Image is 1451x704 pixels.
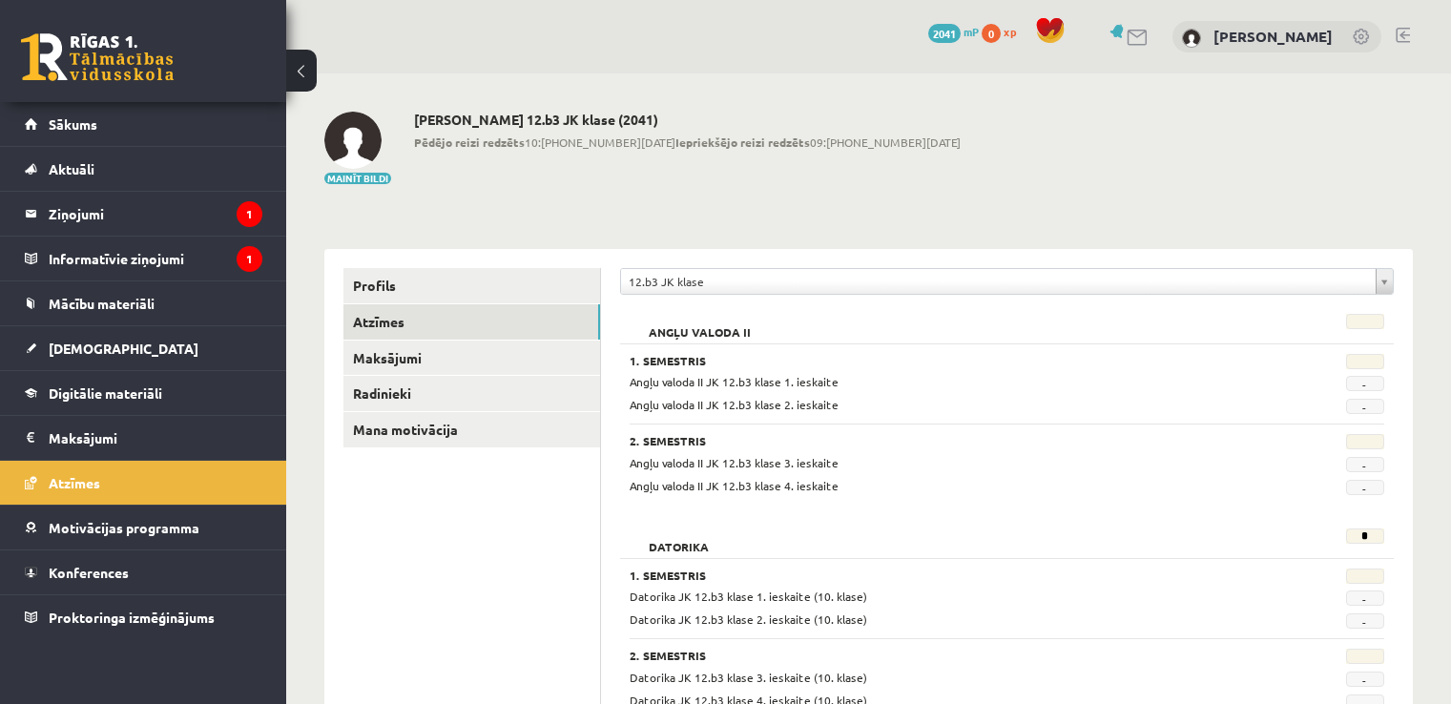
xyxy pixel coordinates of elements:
a: Ziņojumi1 [25,192,262,236]
h2: [PERSON_NAME] 12.b3 JK klase (2041) [414,112,961,128]
span: - [1346,590,1384,606]
a: 2041 mP [928,24,979,39]
img: Raivo Rutks [324,112,382,169]
b: Pēdējo reizi redzēts [414,135,525,150]
span: Digitālie materiāli [49,384,162,402]
span: xp [1004,24,1016,39]
span: - [1346,613,1384,629]
legend: Informatīvie ziņojumi [49,237,262,280]
span: Datorika JK 12.b3 klase 1. ieskaite (10. klase) [630,589,867,604]
span: Datorika JK 12.b3 klase 2. ieskaite (10. klase) [630,611,867,627]
span: Aktuāli [49,160,94,177]
h3: 2. Semestris [630,434,1254,447]
a: Informatīvie ziņojumi1 [25,237,262,280]
b: Iepriekšējo reizi redzēts [675,135,810,150]
a: Konferences [25,550,262,594]
span: - [1346,672,1384,687]
span: Motivācijas programma [49,519,199,536]
span: Konferences [49,564,129,581]
a: [PERSON_NAME] [1213,27,1333,46]
a: Maksājumi [25,416,262,460]
span: - [1346,457,1384,472]
h2: Angļu valoda II [630,314,770,333]
a: Proktoringa izmēģinājums [25,595,262,639]
span: Angļu valoda II JK 12.b3 klase 3. ieskaite [630,455,839,470]
span: Proktoringa izmēģinājums [49,609,215,626]
a: Mācību materiāli [25,281,262,325]
a: 0 xp [982,24,1026,39]
a: Radinieki [343,376,600,411]
a: Atzīmes [25,461,262,505]
span: Angļu valoda II JK 12.b3 klase 4. ieskaite [630,478,839,493]
span: 2041 [928,24,961,43]
span: Sākums [49,115,97,133]
h3: 1. Semestris [630,569,1254,582]
h2: Datorika [630,528,728,548]
span: Angļu valoda II JK 12.b3 klase 2. ieskaite [630,397,839,412]
i: 1 [237,246,262,272]
span: - [1346,399,1384,414]
span: Angļu valoda II JK 12.b3 klase 1. ieskaite [630,374,839,389]
span: 0 [982,24,1001,43]
img: Raivo Rutks [1182,29,1201,48]
a: 12.b3 JK klase [621,269,1393,294]
span: 12.b3 JK klase [629,269,1368,294]
a: Maksājumi [343,341,600,376]
span: - [1346,376,1384,391]
span: Atzīmes [49,474,100,491]
legend: Ziņojumi [49,192,262,236]
a: Mana motivācija [343,412,600,447]
a: [DEMOGRAPHIC_DATA] [25,326,262,370]
a: Profils [343,268,600,303]
span: Datorika JK 12.b3 klase 3. ieskaite (10. klase) [630,670,867,685]
a: Sākums [25,102,262,146]
span: mP [964,24,979,39]
legend: Maksājumi [49,416,262,460]
a: Motivācijas programma [25,506,262,549]
span: 10:[PHONE_NUMBER][DATE] 09:[PHONE_NUMBER][DATE] [414,134,961,151]
span: [DEMOGRAPHIC_DATA] [49,340,198,357]
h3: 1. Semestris [630,354,1254,367]
h3: 2. Semestris [630,649,1254,662]
a: Aktuāli [25,147,262,191]
a: Digitālie materiāli [25,371,262,415]
i: 1 [237,201,262,227]
span: - [1346,480,1384,495]
a: Atzīmes [343,304,600,340]
span: Mācību materiāli [49,295,155,312]
a: Rīgas 1. Tālmācības vidusskola [21,33,174,81]
button: Mainīt bildi [324,173,391,184]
